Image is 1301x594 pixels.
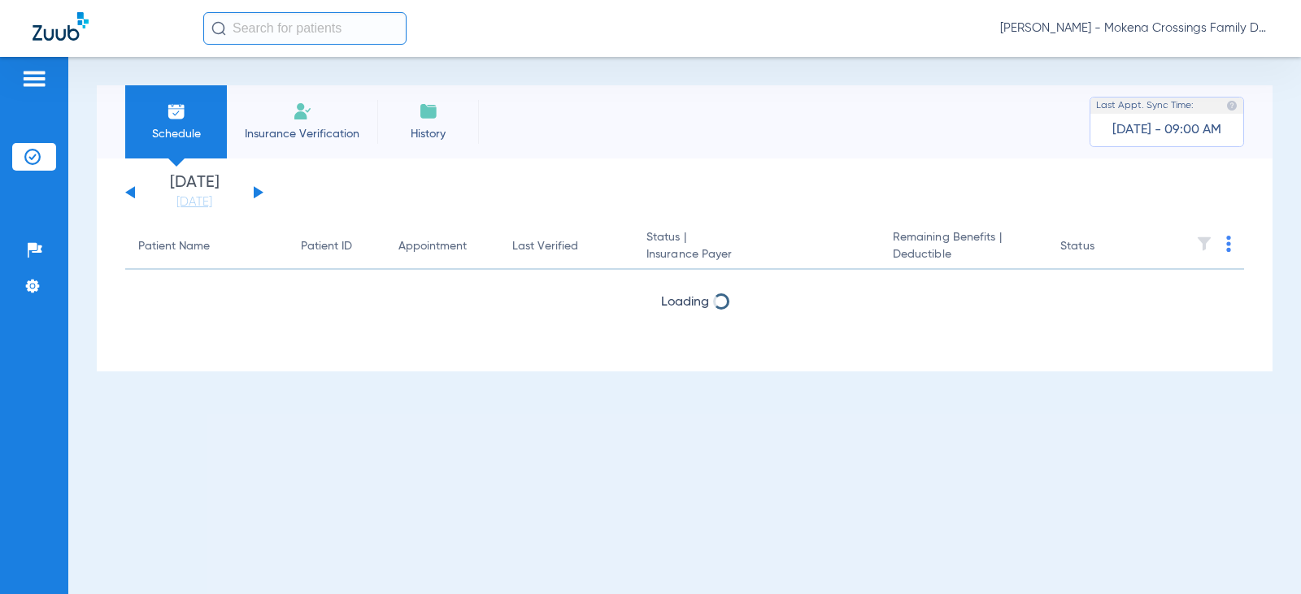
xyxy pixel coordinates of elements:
span: [DATE] - 09:00 AM [1112,122,1221,138]
span: Last Appt. Sync Time: [1096,98,1194,114]
span: Loading [661,296,709,309]
img: group-dot-blue.svg [1226,236,1231,252]
li: [DATE] [146,175,243,210]
th: Status | [633,224,880,270]
a: [DATE] [146,194,243,210]
img: Search Icon [211,21,226,36]
div: Patient ID [301,238,352,255]
div: Last Verified [512,238,578,255]
div: Appointment [398,238,467,255]
img: filter.svg [1196,236,1212,252]
th: Status [1047,224,1157,270]
span: Schedule [137,126,215,142]
span: Deductible [893,246,1034,263]
span: History [389,126,467,142]
th: Remaining Benefits | [880,224,1047,270]
span: Insurance Verification [239,126,365,142]
img: History [419,102,438,121]
img: Manual Insurance Verification [293,102,312,121]
img: last sync help info [1226,100,1238,111]
input: Search for patients [203,12,407,45]
img: Zuub Logo [33,12,89,41]
div: Appointment [398,238,486,255]
div: Patient Name [138,238,210,255]
div: Last Verified [512,238,620,255]
span: Insurance Payer [646,246,867,263]
div: Patient Name [138,238,275,255]
span: [PERSON_NAME] - Mokena Crossings Family Dental [1000,20,1268,37]
img: Schedule [167,102,186,121]
div: Patient ID [301,238,372,255]
img: hamburger-icon [21,69,47,89]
